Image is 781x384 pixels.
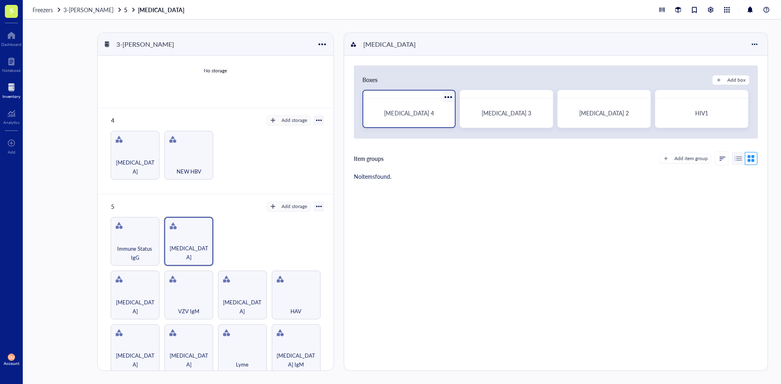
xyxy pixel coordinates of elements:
[712,75,749,85] button: Add box
[674,155,708,162] div: Add item group
[1,42,22,47] div: Dashboard
[33,6,53,14] span: Freezers
[168,244,209,262] span: [MEDICAL_DATA]
[384,109,434,117] span: [MEDICAL_DATA] 4
[2,55,21,73] a: Notebook
[3,120,20,125] div: Analytics
[177,167,201,176] span: NEW HBV
[579,109,629,117] span: [MEDICAL_DATA] 2
[360,37,419,51] div: [MEDICAL_DATA]
[2,81,20,99] a: Inventory
[114,158,156,176] span: [MEDICAL_DATA]
[3,107,20,125] a: Analytics
[114,244,156,262] span: Immune Status IgG
[290,307,301,316] span: HAV
[1,29,22,47] a: Dashboard
[354,154,384,163] div: Item groups
[2,94,20,99] div: Inventory
[63,6,122,13] a: 3-[PERSON_NAME]
[281,203,307,210] div: Add storage
[124,6,186,13] a: 5[MEDICAL_DATA]
[204,67,227,74] div: No storage
[168,351,209,369] span: [MEDICAL_DATA]
[275,351,317,369] span: [MEDICAL_DATA] IgM
[10,5,13,15] span: S
[4,361,20,366] div: Account
[362,75,377,85] div: Boxes
[114,298,156,316] span: [MEDICAL_DATA]
[727,76,746,84] div: Add box
[33,6,62,13] a: Freezers
[114,351,156,369] span: [MEDICAL_DATA]
[9,355,14,360] span: GU
[178,307,199,316] span: VZV IgM
[107,201,156,212] div: 5
[107,115,156,126] div: 4
[266,115,311,125] button: Add storage
[281,117,307,124] div: Add storage
[222,298,263,316] span: [MEDICAL_DATA]
[266,202,311,211] button: Add storage
[113,37,178,51] div: 3-[PERSON_NAME]
[236,360,249,369] span: Lyme
[2,68,21,73] div: Notebook
[482,109,531,117] span: [MEDICAL_DATA] 3
[63,6,113,14] span: 3-[PERSON_NAME]
[354,172,391,181] div: No items found.
[659,154,711,163] button: Add item group
[8,150,15,154] div: Add
[695,109,708,117] span: HIV1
